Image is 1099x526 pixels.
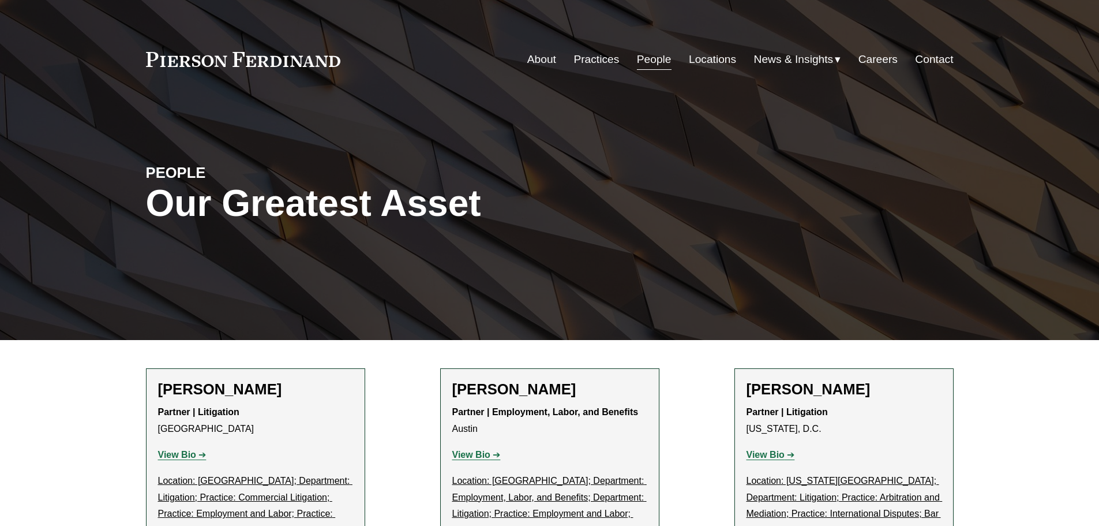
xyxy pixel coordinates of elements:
a: View Bio [452,450,501,460]
h2: [PERSON_NAME] [452,380,647,398]
h1: Our Greatest Asset [146,182,684,225]
a: Practices [573,49,619,70]
strong: View Bio [158,450,196,460]
span: News & Insights [754,50,834,70]
h2: [PERSON_NAME] [747,380,942,398]
p: [US_STATE], D.C. [747,404,942,438]
a: View Bio [158,450,207,460]
strong: Partner | Employment, Labor, and Benefits [452,407,639,417]
strong: Partner | Litigation [747,407,828,417]
h2: [PERSON_NAME] [158,380,353,398]
p: [GEOGRAPHIC_DATA] [158,404,353,438]
a: Contact [915,49,953,70]
a: Locations [689,49,736,70]
a: About [527,49,556,70]
p: Austin [452,404,647,438]
strong: View Bio [747,450,785,460]
strong: Partner | Litigation [158,407,239,417]
h4: PEOPLE [146,163,348,182]
strong: View Bio [452,450,490,460]
a: View Bio [747,450,795,460]
a: People [637,49,672,70]
a: Careers [858,49,898,70]
a: folder dropdown [754,49,841,70]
